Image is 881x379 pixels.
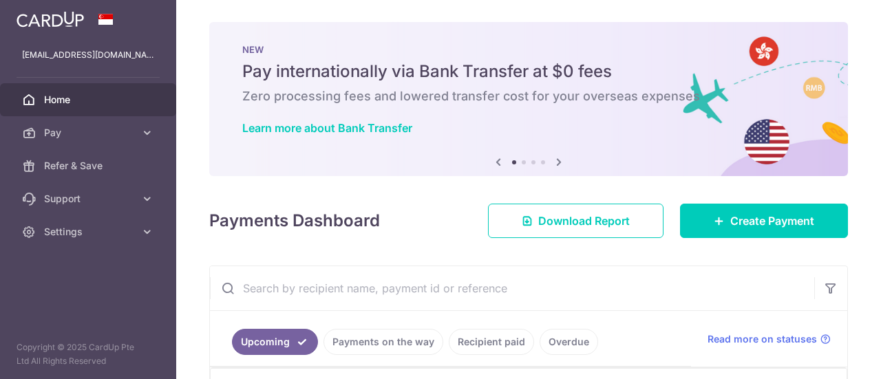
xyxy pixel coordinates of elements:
[488,204,664,238] a: Download Report
[242,44,815,55] p: NEW
[209,208,380,233] h4: Payments Dashboard
[242,61,815,83] h5: Pay internationally via Bank Transfer at $0 fees
[232,329,318,355] a: Upcoming
[323,329,443,355] a: Payments on the way
[538,213,630,229] span: Download Report
[44,126,135,140] span: Pay
[730,213,814,229] span: Create Payment
[209,22,848,176] img: Bank transfer banner
[44,159,135,173] span: Refer & Save
[242,121,412,135] a: Learn more about Bank Transfer
[242,88,815,105] h6: Zero processing fees and lowered transfer cost for your overseas expenses
[22,48,154,62] p: [EMAIL_ADDRESS][DOMAIN_NAME]
[44,93,135,107] span: Home
[210,266,814,310] input: Search by recipient name, payment id or reference
[540,329,598,355] a: Overdue
[708,332,831,346] a: Read more on statuses
[44,225,135,239] span: Settings
[17,11,84,28] img: CardUp
[708,332,817,346] span: Read more on statuses
[44,192,135,206] span: Support
[449,329,534,355] a: Recipient paid
[680,204,848,238] a: Create Payment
